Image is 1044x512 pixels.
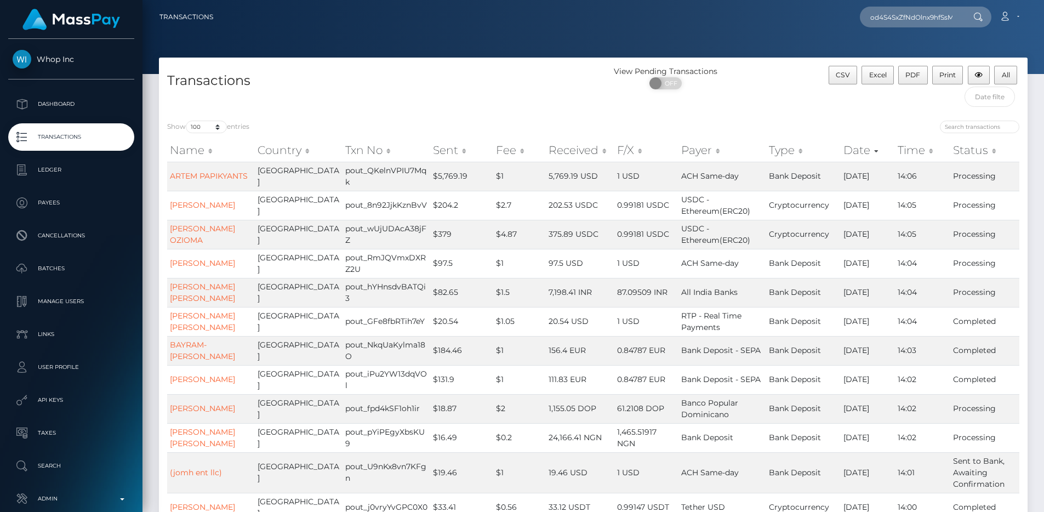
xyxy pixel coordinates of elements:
[841,162,895,191] td: [DATE]
[170,403,235,413] a: [PERSON_NAME]
[841,220,895,249] td: [DATE]
[13,195,130,211] p: Payees
[22,9,120,30] img: MassPay Logo
[681,195,750,216] span: USDC - Ethereum(ERC20)
[255,278,343,307] td: [GEOGRAPHIC_DATA]
[343,249,430,278] td: pout_RmJQVmxDXRZ2U
[681,374,761,384] span: Bank Deposit - SEPA
[546,191,614,220] td: 202.53 USDC
[614,139,678,161] th: F/X: activate to sort column ascending
[493,139,546,161] th: Fee: activate to sort column ascending
[8,123,134,151] a: Transactions
[546,452,614,493] td: 19.46 USD
[895,249,950,278] td: 14:04
[430,365,493,394] td: $131.9
[950,139,1020,161] th: Status: activate to sort column ascending
[614,423,678,452] td: 1,465.51917 NGN
[766,394,841,423] td: Bank Deposit
[950,278,1020,307] td: Processing
[8,90,134,118] a: Dashboard
[614,336,678,365] td: 0.84787 EUR
[681,258,739,268] span: ACH Same-day
[343,423,430,452] td: pout_pYiPEgyXbsKU9
[614,394,678,423] td: 61.2108 DOP
[343,336,430,365] td: pout_NkqUaKylma18O
[681,502,725,512] span: Tether USD
[167,121,249,133] label: Show entries
[493,365,546,394] td: $1
[493,162,546,191] td: $1
[766,191,841,220] td: Cryptocurrency
[681,287,738,297] span: All India Banks
[895,307,950,336] td: 14:04
[13,458,130,474] p: Search
[766,307,841,336] td: Bank Deposit
[841,452,895,493] td: [DATE]
[681,311,741,332] span: RTP - Real Time Payments
[8,354,134,381] a: User Profile
[895,278,950,307] td: 14:04
[8,419,134,447] a: Taxes
[170,374,235,384] a: [PERSON_NAME]
[932,66,963,84] button: Print
[170,282,235,303] a: [PERSON_NAME] [PERSON_NAME]
[493,394,546,423] td: $2
[681,171,739,181] span: ACH Same-day
[655,77,683,89] span: OFF
[895,423,950,452] td: 14:02
[170,200,235,210] a: [PERSON_NAME]
[167,71,585,90] h4: Transactions
[170,311,235,332] a: [PERSON_NAME] [PERSON_NAME]
[170,224,235,245] a: [PERSON_NAME] OZIOMA
[841,336,895,365] td: [DATE]
[681,468,739,477] span: ACH Same-day
[968,66,990,84] button: Column visibility
[255,307,343,336] td: [GEOGRAPHIC_DATA]
[493,220,546,249] td: $4.87
[860,7,963,27] input: Search...
[255,365,343,394] td: [GEOGRAPHIC_DATA]
[343,452,430,493] td: pout_U9nKx8vn7KFgn
[8,255,134,282] a: Batches
[841,307,895,336] td: [DATE]
[546,336,614,365] td: 156.4 EUR
[255,452,343,493] td: [GEOGRAPHIC_DATA]
[255,336,343,365] td: [GEOGRAPHIC_DATA]
[841,249,895,278] td: [DATE]
[493,452,546,493] td: $1
[614,452,678,493] td: 1 USD
[546,307,614,336] td: 20.54 USD
[159,5,213,29] a: Transactions
[950,249,1020,278] td: Processing
[493,423,546,452] td: $0.2
[895,191,950,220] td: 14:05
[681,345,761,355] span: Bank Deposit - SEPA
[13,260,130,277] p: Batches
[994,66,1017,84] button: All
[841,394,895,423] td: [DATE]
[614,307,678,336] td: 1 USD
[170,468,222,477] a: (jomh ent llc)
[343,394,430,423] td: pout_fpd4kSF1oh1ir
[493,278,546,307] td: $1.5
[493,191,546,220] td: $2.7
[546,162,614,191] td: 5,769.19 USD
[862,66,894,84] button: Excel
[343,307,430,336] td: pout_GFe8fbRTih7eY
[898,66,928,84] button: PDF
[950,452,1020,493] td: Sent to Bank, Awaiting Confirmation
[186,121,227,133] select: Showentries
[895,162,950,191] td: 14:06
[841,191,895,220] td: [DATE]
[13,162,130,178] p: Ledger
[13,425,130,441] p: Taxes
[546,139,614,161] th: Received: activate to sort column ascending
[167,139,255,161] th: Name: activate to sort column ascending
[170,258,235,268] a: [PERSON_NAME]
[255,249,343,278] td: [GEOGRAPHIC_DATA]
[766,365,841,394] td: Bank Deposit
[255,139,343,161] th: Country: activate to sort column ascending
[343,220,430,249] td: pout_wUjUDAcA38jFZ
[766,423,841,452] td: Bank Deposit
[546,249,614,278] td: 97.5 USD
